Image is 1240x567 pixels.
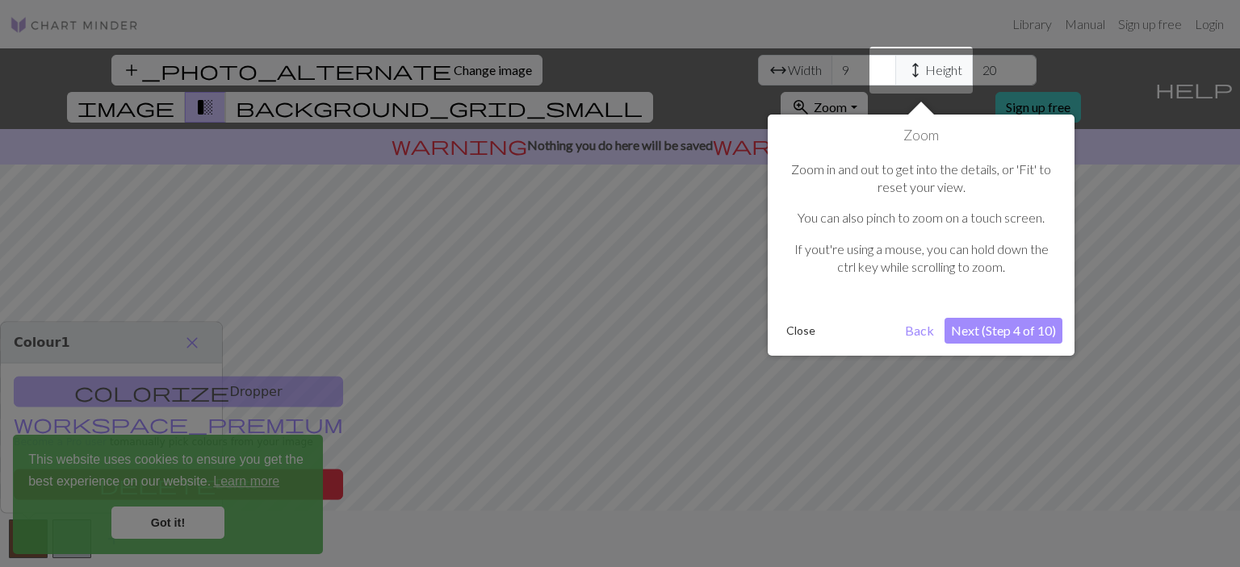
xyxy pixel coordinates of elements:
p: You can also pinch to zoom on a touch screen. [788,209,1054,227]
h1: Zoom [780,127,1062,144]
button: Next (Step 4 of 10) [945,318,1062,344]
button: Close [780,319,822,343]
p: If yout're using a mouse, you can hold down the ctrl key while scrolling to zoom. [788,240,1054,277]
p: Zoom in and out to get into the details, or 'Fit' to reset your view. [788,161,1054,197]
div: Zoom [768,115,1075,356]
button: Back [899,318,940,344]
